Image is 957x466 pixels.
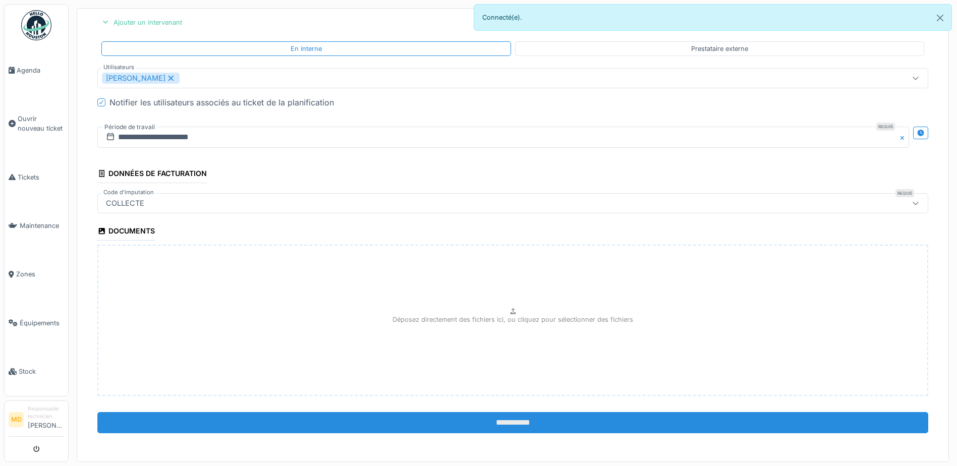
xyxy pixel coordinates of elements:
div: Responsable technicien [28,405,64,421]
li: [PERSON_NAME] [28,405,64,434]
div: [PERSON_NAME] [102,73,180,84]
span: Zones [16,269,64,279]
div: Documents [97,223,155,241]
span: Maintenance [20,221,64,230]
div: Requis [895,189,914,197]
li: MD [9,412,24,427]
a: Maintenance [5,201,68,250]
div: Données de facturation [97,166,207,183]
label: Utilisateurs [101,63,136,72]
img: Badge_color-CXgf-gQk.svg [21,10,51,40]
p: Déposez directement des fichiers ici, ou cliquez pour sélectionner des fichiers [392,315,633,324]
span: Stock [19,367,64,376]
span: Agenda [17,66,64,75]
div: Prestataire externe [691,44,748,53]
span: Ouvrir nouveau ticket [18,114,64,133]
div: COLLECTE [102,198,148,209]
a: Zones [5,250,68,299]
div: Requis [876,123,895,131]
button: Close [929,5,951,31]
a: Équipements [5,299,68,347]
a: Agenda [5,46,68,94]
a: Tickets [5,153,68,201]
a: Ouvrir nouveau ticket [5,94,68,153]
label: Période de travail [103,122,156,133]
div: En interne [291,44,322,53]
button: Close [898,127,909,148]
label: Code d'imputation [101,188,156,197]
span: Tickets [18,172,64,182]
span: Équipements [20,318,64,328]
a: Stock [5,347,68,396]
div: Notifier les utilisateurs associés au ticket de la planification [109,96,334,108]
div: Ajouter un intervenant [97,16,186,29]
a: MD Responsable technicien[PERSON_NAME] [9,405,64,437]
div: Connecté(e). [474,4,952,31]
